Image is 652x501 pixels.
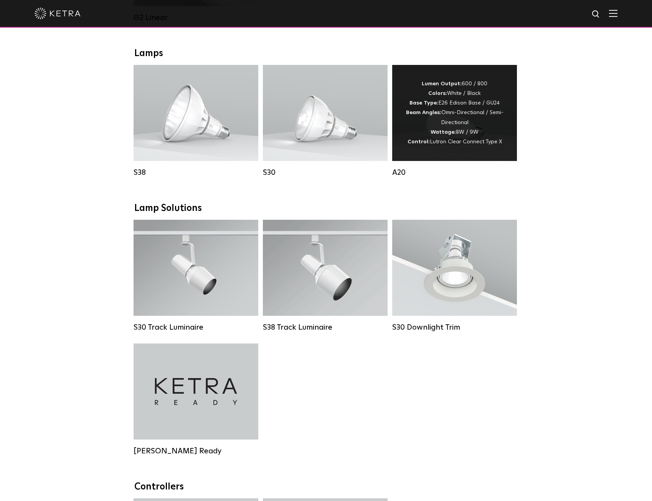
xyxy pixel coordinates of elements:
div: [PERSON_NAME] Ready [134,446,258,456]
div: Controllers [134,481,518,493]
img: ketra-logo-2019-white [35,8,81,19]
div: S30 [263,168,388,177]
div: S30 Track Luminaire [134,323,258,332]
div: 600 / 800 White / Black E26 Edison Base / GU24 Omni-Directional / Semi-Directional 8W / 9W [404,79,505,147]
a: A20 Lumen Output:600 / 800Colors:White / BlackBase Type:E26 Edison Base / GU24Beam Angles:Omni-Di... [392,65,517,177]
img: Hamburger%20Nav.svg [609,10,617,17]
a: S30 Lumen Output:1100Colors:White / BlackBase Type:E26 Edison Base / GU24Beam Angles:15° / 25° / ... [263,65,388,177]
strong: Base Type: [409,100,438,106]
div: A20 [392,168,517,177]
strong: Wattage: [431,129,456,135]
strong: Lumen Output: [422,81,462,86]
div: Lamps [134,48,518,59]
strong: Colors: [428,91,447,96]
a: S30 Downlight Trim S30 Downlight Trim [392,220,517,332]
div: S38 Track Luminaire [263,323,388,332]
a: [PERSON_NAME] Ready [PERSON_NAME] Ready [134,343,258,456]
strong: Control: [408,139,430,144]
div: S38 [134,168,258,177]
div: S30 Downlight Trim [392,323,517,332]
img: search icon [591,10,601,19]
a: S38 Track Luminaire Lumen Output:1100Colors:White / BlackBeam Angles:10° / 25° / 40° / 60°Wattage... [263,220,388,332]
strong: Beam Angles: [406,110,441,115]
div: Lamp Solutions [134,203,518,214]
a: S38 Lumen Output:1100Colors:White / BlackBase Type:E26 Edison Base / GU24Beam Angles:10° / 25° / ... [134,65,258,177]
span: Lutron Clear Connect Type X [430,139,502,144]
a: S30 Track Luminaire Lumen Output:1100Colors:White / BlackBeam Angles:15° / 25° / 40° / 60° / 90°W... [134,220,258,332]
